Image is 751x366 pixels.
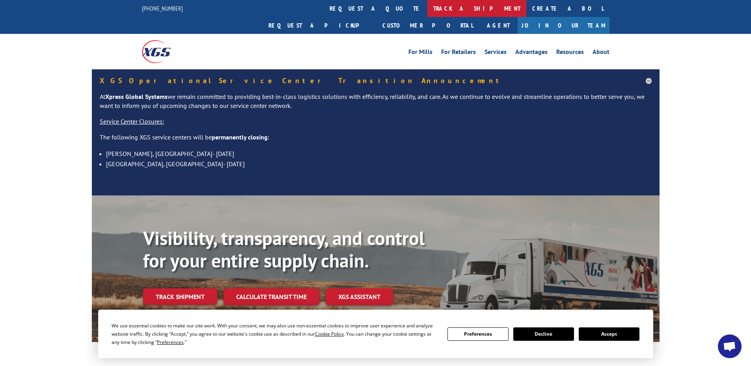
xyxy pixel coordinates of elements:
a: Request a pickup [263,17,376,34]
span: Cookie Policy [315,331,344,337]
button: Decline [513,327,574,341]
div: Cookie Consent Prompt [98,310,653,358]
button: Accept [579,327,639,341]
a: Advantages [515,49,548,58]
button: Preferences [447,327,508,341]
a: About [593,49,609,58]
a: For Retailers [441,49,476,58]
a: Join Our Team [518,17,609,34]
span: Preferences [157,339,184,346]
strong: Xpress Global Systems [105,93,168,100]
a: Resources [556,49,584,58]
li: [PERSON_NAME], [GEOGRAPHIC_DATA]- [DATE] [106,149,652,159]
a: Calculate transit time [224,288,319,305]
li: [GEOGRAPHIC_DATA], [GEOGRAPHIC_DATA]- [DATE] [106,159,652,169]
p: The following XGS service centers will be : [100,133,652,149]
a: Customer Portal [376,17,479,34]
a: XGS ASSISTANT [326,288,393,305]
a: Services [485,49,507,58]
div: We use essential cookies to make our site work. With your consent, we may also use non-essential ... [112,321,438,346]
a: For Mills [408,49,432,58]
a: Open chat [718,334,742,358]
a: [PHONE_NUMBER] [142,4,183,12]
strong: permanently closing [212,133,268,141]
a: Track shipment [143,288,217,305]
u: Service Center Closures: [100,117,164,125]
h5: XGS Operational Service Center Transition Announcement [100,77,652,84]
b: Visibility, transparency, and control for your entire supply chain. [143,226,425,273]
a: Agent [479,17,518,34]
p: At we remain committed to providing best-in-class logistics solutions with efficiency, reliabilit... [100,92,652,117]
